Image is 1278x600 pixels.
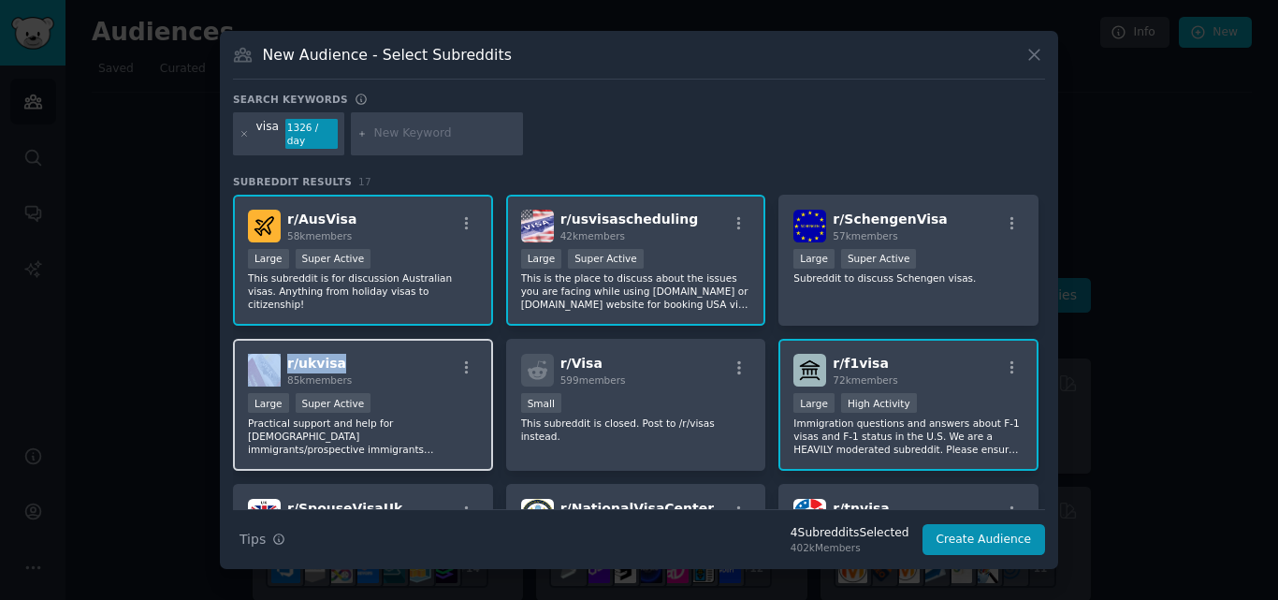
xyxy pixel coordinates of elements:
[560,230,625,241] span: 42k members
[233,93,348,106] h3: Search keywords
[560,374,626,386] span: 599 members
[240,530,266,549] span: Tips
[296,249,371,269] div: Super Active
[248,271,478,311] p: This subreddit is for discussion Australian visas. Anything from holiday visas to citizenship!
[358,176,371,187] span: 17
[248,393,289,413] div: Large
[248,249,289,269] div: Large
[793,393,835,413] div: Large
[287,356,346,371] span: r/ ukvisa
[833,230,897,241] span: 57k members
[521,499,554,532] img: NationalVisaCenter
[793,417,1024,456] p: Immigration questions and answers about F-1 visas and F-1 status in the U.S. We are a HEAVILY mod...
[287,374,352,386] span: 85k members
[833,212,948,227] span: r/ SchengenVisa
[833,374,897,386] span: 72k members
[841,249,917,269] div: Super Active
[833,356,889,371] span: r/ f1visa
[256,119,280,149] div: visa
[791,541,909,554] div: 402k Members
[793,249,835,269] div: Large
[560,501,715,516] span: r/ NationalVisaCenter
[791,525,909,542] div: 4 Subreddit s Selected
[248,210,281,242] img: AusVisa
[793,354,826,387] img: f1visa
[233,523,292,556] button: Tips
[833,501,889,516] span: r/ tnvisa
[521,249,562,269] div: Large
[248,354,281,387] img: ukvisa
[287,501,402,516] span: r/ SpouseVisaUk
[521,271,751,311] p: This is the place to discuss about the issues you are facing while using [DOMAIN_NAME] or [DOMAIN...
[374,125,516,142] input: New Keyword
[248,417,478,456] p: Practical support and help for [DEMOGRAPHIC_DATA] immigrants/prospective immigrants navigating ma...
[287,212,356,227] span: r/ AusVisa
[263,45,512,65] h3: New Audience - Select Subreddits
[233,175,352,188] span: Subreddit Results
[793,499,826,532] img: tnvisa
[560,356,603,371] span: r/ Visa
[521,210,554,242] img: usvisascheduling
[922,524,1046,556] button: Create Audience
[793,210,826,242] img: SchengenVisa
[521,417,751,443] p: This subreddit is closed. Post to /r/visas instead.
[285,119,338,149] div: 1326 / day
[568,249,644,269] div: Super Active
[560,212,699,227] span: r/ usvisascheduling
[793,271,1024,285] p: Subreddit to discuss Schengen visas.
[287,230,352,241] span: 58k members
[521,393,561,413] div: Small
[248,499,281,532] img: SpouseVisaUk
[841,393,917,413] div: High Activity
[296,393,371,413] div: Super Active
